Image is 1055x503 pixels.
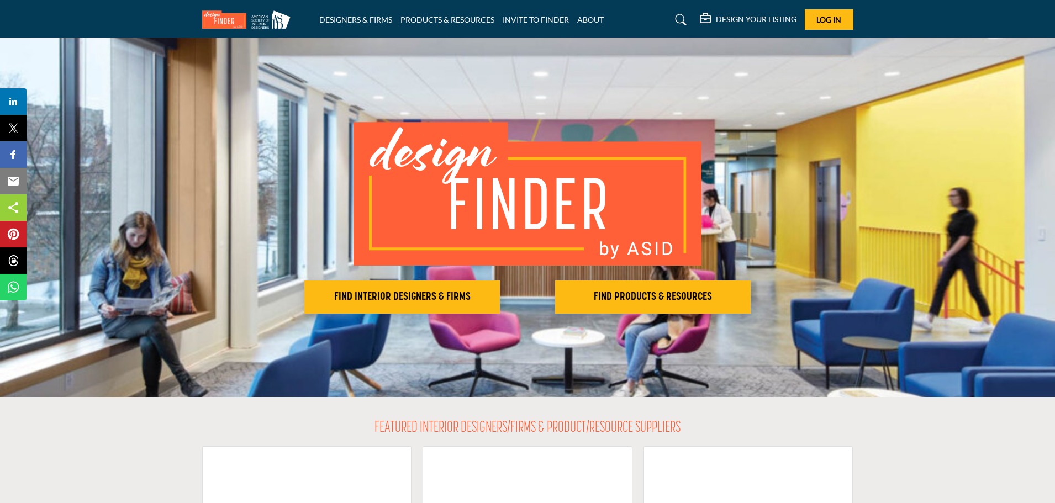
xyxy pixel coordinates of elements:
[202,10,296,29] img: Site Logo
[400,15,494,24] a: PRODUCTS & RESOURCES
[700,13,796,27] div: DESIGN YOUR LISTING
[816,15,841,24] span: Log In
[664,11,694,29] a: Search
[716,14,796,24] h5: DESIGN YOUR LISTING
[374,419,681,438] h2: FEATURED INTERIOR DESIGNERS/FIRMS & PRODUCT/RESOURCE SUPPLIERS
[319,15,392,24] a: DESIGNERS & FIRMS
[503,15,569,24] a: INVITE TO FINDER
[805,9,853,30] button: Log In
[308,290,497,304] h2: FIND INTERIOR DESIGNERS & FIRMS
[354,122,701,266] img: image
[558,290,747,304] h2: FIND PRODUCTS & RESOURCES
[577,15,604,24] a: ABOUT
[555,280,751,314] button: FIND PRODUCTS & RESOURCES
[304,280,500,314] button: FIND INTERIOR DESIGNERS & FIRMS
